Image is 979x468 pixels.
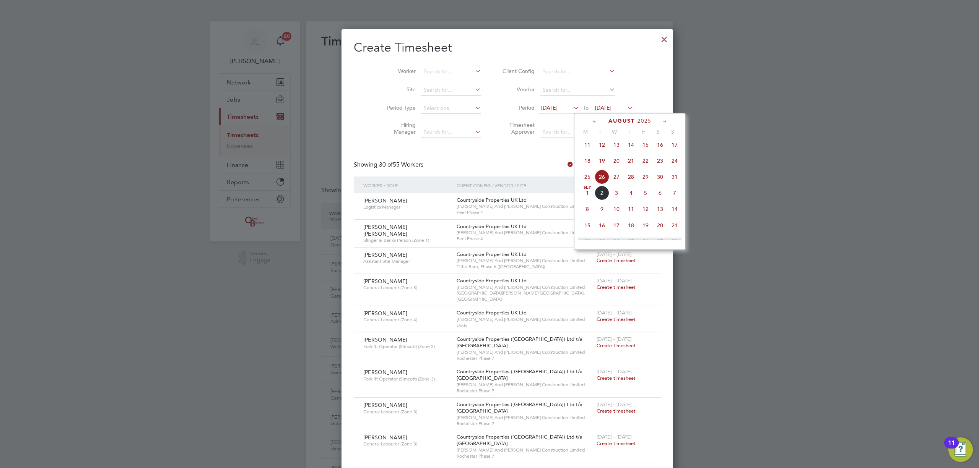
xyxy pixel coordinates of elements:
span: Create timesheet [597,440,636,447]
span: [PERSON_NAME] [363,278,407,285]
span: 13 [653,202,667,216]
span: To [581,103,591,113]
span: [PERSON_NAME] And [PERSON_NAME] Construction Limited [457,447,593,453]
span: [PERSON_NAME] And [PERSON_NAME] Construction Limited [457,257,593,264]
span: Countryside Properties ([GEOGRAPHIC_DATA]) Ltd t/a [GEOGRAPHIC_DATA] [457,336,582,349]
span: Create timesheet [597,408,636,414]
span: 22 [638,154,653,168]
span: [DATE] - [DATE] [597,251,632,257]
span: 18 [624,218,638,233]
span: [PERSON_NAME] And [PERSON_NAME] Construction Limited [457,349,593,355]
span: 27 [653,234,667,249]
span: Sep [580,186,595,189]
span: [PERSON_NAME] [363,336,407,343]
span: Peel Phase 4 [457,209,593,215]
span: T [593,128,607,135]
span: Peel Phase 4 [457,236,593,242]
span: 18 [580,154,595,168]
span: 23 [653,154,667,168]
span: [DATE] - [DATE] [597,309,632,316]
span: [DATE] - [DATE] [597,434,632,440]
label: Period [500,104,535,111]
span: [PERSON_NAME] And [PERSON_NAME] Construction Limited [457,230,593,236]
span: 30 of [379,161,393,168]
label: Period Type [381,104,416,111]
span: [PERSON_NAME] And [PERSON_NAME] Construction Limited [457,415,593,421]
span: 25 [580,170,595,184]
span: Countryside Properties UK Ltd [457,197,527,203]
span: [PERSON_NAME] [363,369,407,376]
span: [PERSON_NAME] [363,434,407,441]
span: 23 [595,234,609,249]
span: Slinger & Banks Person (Zone 1) [363,237,451,243]
span: General Labourer (Zone 3) [363,409,451,415]
span: Undy [457,322,593,329]
span: [PERSON_NAME] [363,251,407,258]
span: Forklift Operator (Simcott) (Zone 3) [363,376,451,382]
input: Search for... [421,66,481,77]
span: 26 [595,170,609,184]
span: 20 [609,154,624,168]
span: Countryside Properties UK Ltd [457,309,527,316]
label: Timesheet Approver [500,121,535,135]
div: Showing [354,161,425,169]
span: 25 [624,234,638,249]
span: 26 [638,234,653,249]
span: T [622,128,636,135]
span: 4 [624,186,638,200]
span: Forklift Operator (Simcott) (Zone 3) [363,343,451,350]
span: General Labourer (Zone 4) [363,317,451,323]
span: Create timesheet [597,375,636,381]
label: Hide created timesheets [566,161,644,168]
span: S [651,128,665,135]
span: Countryside Properties ([GEOGRAPHIC_DATA]) Ltd t/a [GEOGRAPHIC_DATA] [457,368,582,381]
span: 6 [653,186,667,200]
span: Tithe Barn, Phase 6 ([GEOGRAPHIC_DATA]) [457,264,593,270]
span: General Labourer (Zone 3) [363,441,451,447]
span: S [665,128,680,135]
span: 17 [609,218,624,233]
span: 55 Workers [379,161,423,168]
span: 19 [638,218,653,233]
span: 24 [609,234,624,249]
span: 15 [580,218,595,233]
span: M [578,128,593,135]
button: Open Resource Center, 11 new notifications [948,437,973,462]
span: 14 [667,202,682,216]
span: [PERSON_NAME] And [PERSON_NAME] Construction Limited [457,284,593,290]
span: [PERSON_NAME] [363,310,407,317]
span: 16 [653,138,667,152]
input: Search for... [540,85,615,96]
span: W [607,128,622,135]
span: Countryside Properties UK Ltd [457,223,527,230]
span: Countryside Properties ([GEOGRAPHIC_DATA]) Ltd t/a [GEOGRAPHIC_DATA] [457,434,582,447]
span: [DATE] - [DATE] [597,277,632,284]
span: [PERSON_NAME] And [PERSON_NAME] Construction Limited [457,316,593,322]
span: Create timesheet [597,316,636,322]
span: Countryside Properties ([GEOGRAPHIC_DATA]) Ltd t/a [GEOGRAPHIC_DATA] [457,401,582,414]
input: Search for... [421,127,481,138]
span: 5 [638,186,653,200]
input: Select one [421,103,481,114]
label: Hiring Manager [381,121,416,135]
span: 14 [624,138,638,152]
span: 29 [638,170,653,184]
span: Rochester Phase 7 [457,388,593,394]
span: Rochester Phase 7 [457,421,593,427]
div: 11 [948,443,955,453]
input: Search for... [540,127,615,138]
span: Countryside Properties UK Ltd [457,277,527,284]
span: [PERSON_NAME] And [PERSON_NAME] Construction Limited [457,203,593,209]
span: 24 [667,154,682,168]
span: 2025 [637,118,651,124]
span: Rochester Phase 7 [457,355,593,361]
span: 19 [595,154,609,168]
span: [GEOGRAPHIC_DATA][PERSON_NAME][GEOGRAPHIC_DATA], [GEOGRAPHIC_DATA] [457,290,593,302]
span: 21 [667,218,682,233]
span: [PERSON_NAME] [PERSON_NAME] [363,223,407,237]
span: 30 [653,170,667,184]
span: 12 [595,138,609,152]
span: 11 [624,202,638,216]
span: [PERSON_NAME] [363,402,407,408]
span: Rochester Phase 7 [457,453,593,459]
